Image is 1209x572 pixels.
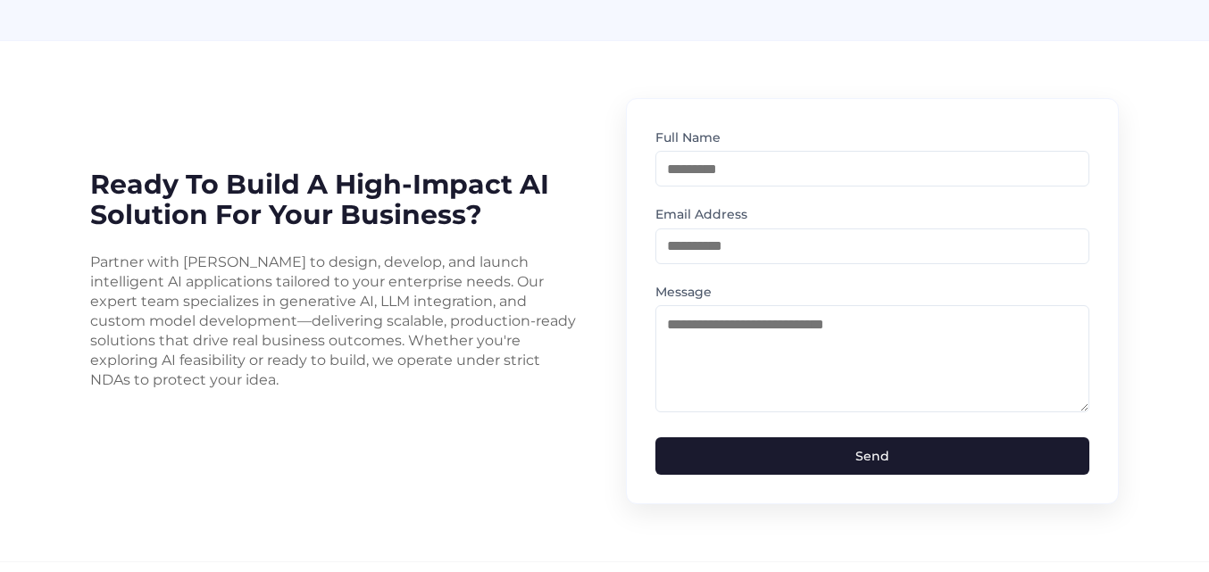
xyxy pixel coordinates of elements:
[655,204,1089,224] label: Email Address
[90,170,583,231] h2: Ready to Build a High-Impact AI Solution for Your Business?
[655,282,1089,302] label: Message
[655,437,1089,475] button: Send
[90,253,583,390] p: Partner with [PERSON_NAME] to design, develop, and launch intelligent AI applications tailored to...
[655,128,1089,147] label: Full Name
